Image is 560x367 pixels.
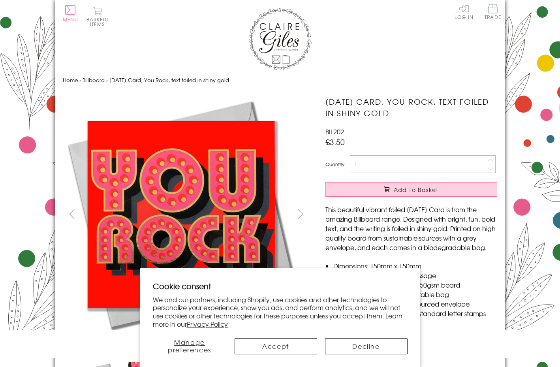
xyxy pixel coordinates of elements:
[168,337,211,354] span: Manage preferences
[325,205,497,252] p: This beautiful vibrant foiled [DATE] Card is from the amazing Billboard range. Designed with brig...
[63,5,78,22] button: Menu
[187,319,228,329] a: Privacy Policy
[63,96,300,333] img: Valentine's Day Card, You Rock, text foiled in shiny gold
[325,136,345,147] span: £3.50
[86,6,108,26] button: Basket0 items
[325,127,344,136] span: BIL202
[83,76,105,84] a: Billboard
[325,96,497,119] h1: [DATE] Card, You Rock, text foiled in shiny gold
[153,338,227,354] button: Manage preferences
[63,72,497,88] nav: breadcrumbs
[63,205,81,223] button: prev
[79,76,81,84] span: ›
[235,338,317,354] button: Accept
[325,161,344,168] label: Quantity
[325,182,497,197] button: Add to Basket
[394,186,439,194] span: Add to Basket
[485,4,501,19] span: Trade
[153,280,408,292] h2: Cookie consent
[109,76,229,84] span: [DATE] Card, You Rock, text foiled in shiny gold
[455,4,474,19] a: Log In
[325,338,408,354] button: Decline
[292,205,310,223] button: next
[333,261,497,271] li: Dimensions: 150mm x 150mm
[63,76,78,84] a: Home
[63,16,78,23] span: Menu
[310,96,547,333] img: Valentine's Day Card, You Rock, text foiled in shiny gold
[90,16,108,28] span: 0 items
[485,4,501,21] a: Trade
[153,295,408,328] p: We and our partners, including Shopify, use cookies and other technologies to personalize your ex...
[248,8,312,70] img: Claire Giles Greetings Cards
[106,76,108,84] span: ›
